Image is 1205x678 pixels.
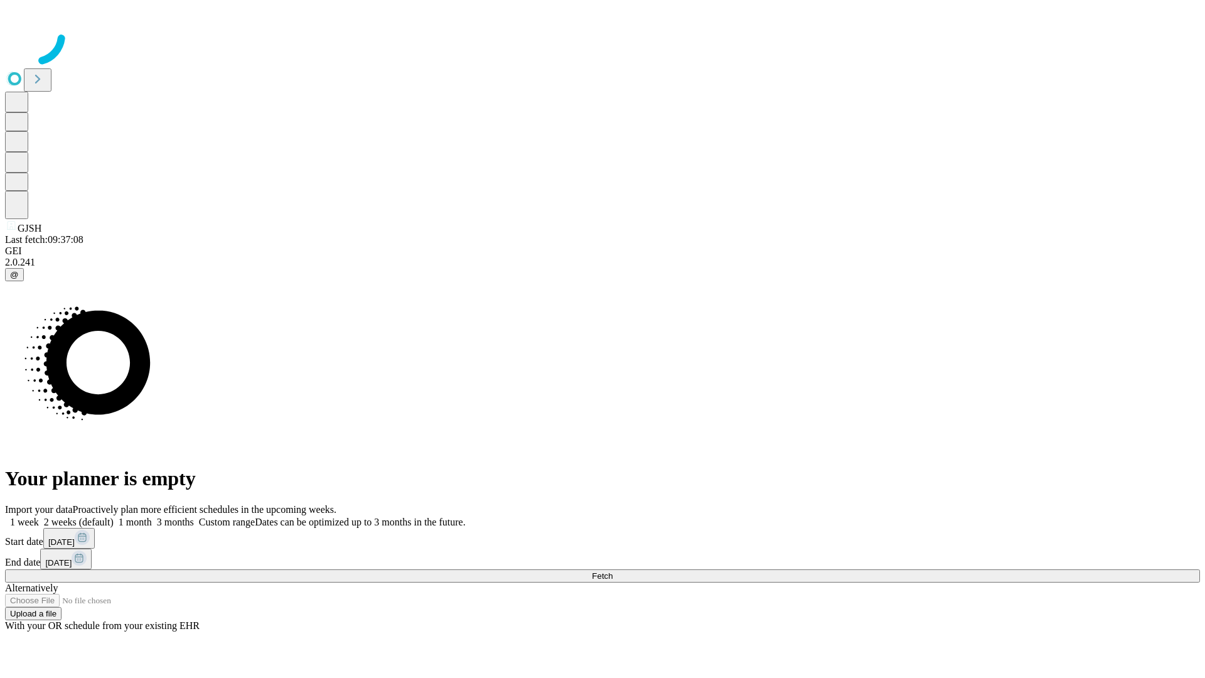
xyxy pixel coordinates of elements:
[5,549,1200,569] div: End date
[43,528,95,549] button: [DATE]
[45,558,72,568] span: [DATE]
[157,517,194,527] span: 3 months
[44,517,114,527] span: 2 weeks (default)
[5,583,58,593] span: Alternatively
[5,504,73,515] span: Import your data
[5,257,1200,268] div: 2.0.241
[18,223,41,234] span: GJSH
[592,571,613,581] span: Fetch
[5,467,1200,490] h1: Your planner is empty
[48,537,75,547] span: [DATE]
[5,620,200,631] span: With your OR schedule from your existing EHR
[5,234,83,245] span: Last fetch: 09:37:08
[255,517,465,527] span: Dates can be optimized up to 3 months in the future.
[199,517,255,527] span: Custom range
[5,569,1200,583] button: Fetch
[5,607,62,620] button: Upload a file
[5,245,1200,257] div: GEI
[5,528,1200,549] div: Start date
[73,504,336,515] span: Proactively plan more efficient schedules in the upcoming weeks.
[10,517,39,527] span: 1 week
[40,549,92,569] button: [DATE]
[119,517,152,527] span: 1 month
[10,270,19,279] span: @
[5,268,24,281] button: @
